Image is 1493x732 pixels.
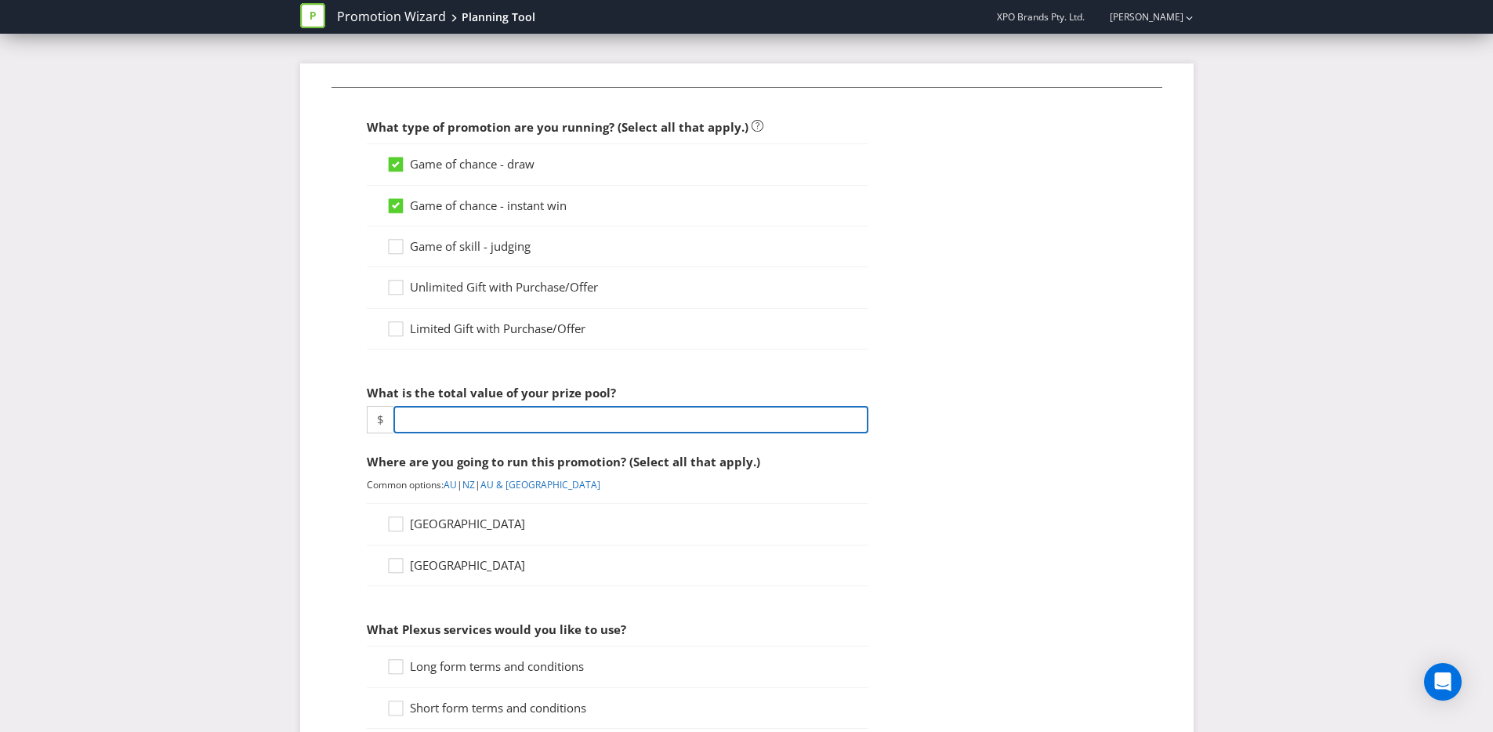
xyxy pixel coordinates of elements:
a: AU & [GEOGRAPHIC_DATA] [480,478,600,491]
span: Limited Gift with Purchase/Offer [410,321,585,336]
a: NZ [462,478,475,491]
span: | [475,478,480,491]
span: [GEOGRAPHIC_DATA] [410,516,525,531]
div: Where are you going to run this promotion? (Select all that apply.) [367,446,868,478]
span: $ [367,406,393,433]
span: | [457,478,462,491]
a: [PERSON_NAME] [1094,10,1183,24]
span: What is the total value of your prize pool? [367,385,616,400]
a: Promotion Wizard [337,8,446,26]
span: Long form terms and conditions [410,658,584,674]
span: Unlimited Gift with Purchase/Offer [410,279,598,295]
span: Game of chance - instant win [410,197,567,213]
span: Short form terms and conditions [410,700,586,716]
span: What type of promotion are you running? (Select all that apply.) [367,119,748,135]
div: Planning Tool [462,9,535,25]
span: [GEOGRAPHIC_DATA] [410,557,525,573]
span: XPO Brands Pty. Ltd. [997,10,1085,24]
span: Common options: [367,478,444,491]
a: AU [444,478,457,491]
span: What Plexus services would you like to use? [367,621,626,637]
div: Open Intercom Messenger [1424,663,1462,701]
span: Game of chance - draw [410,156,535,172]
span: Game of skill - judging [410,238,531,254]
